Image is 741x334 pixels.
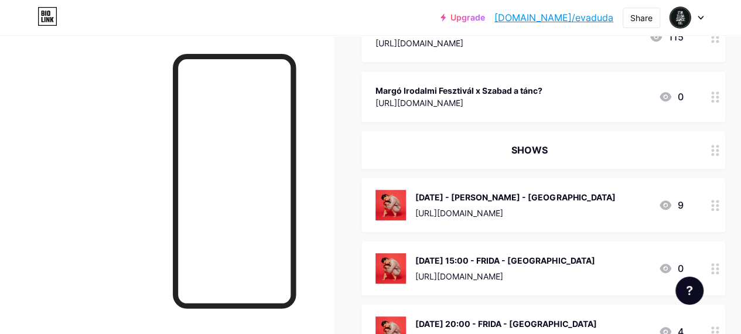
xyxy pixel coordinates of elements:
div: Share [630,12,653,24]
div: [DATE] 15:00 - FRIDA - [GEOGRAPHIC_DATA] [415,254,595,267]
img: evaduda [669,6,691,29]
img: 6 September 15:00 - FRIDA - Budapest [375,253,406,284]
div: [URL][DOMAIN_NAME] [375,37,544,49]
div: Margó Irodalmi Fesztivál x Szabad a tánc? [375,84,542,97]
a: [DOMAIN_NAME]/evaduda [494,11,613,25]
div: 9 [658,198,683,212]
div: [URL][DOMAIN_NAME] [375,97,542,109]
div: [DATE] 20:00 - FRIDA - [GEOGRAPHIC_DATA] [415,318,596,330]
div: 0 [658,90,683,104]
div: 0 [658,261,683,275]
div: [URL][DOMAIN_NAME] [415,270,595,282]
div: [URL][DOMAIN_NAME] [415,207,615,219]
img: 5 September - FRIDA - Budapest [375,190,406,220]
div: 115 [649,30,683,44]
div: SHOWS [375,143,683,157]
a: Upgrade [440,13,485,22]
div: [DATE] - [PERSON_NAME] - [GEOGRAPHIC_DATA] [415,191,615,203]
